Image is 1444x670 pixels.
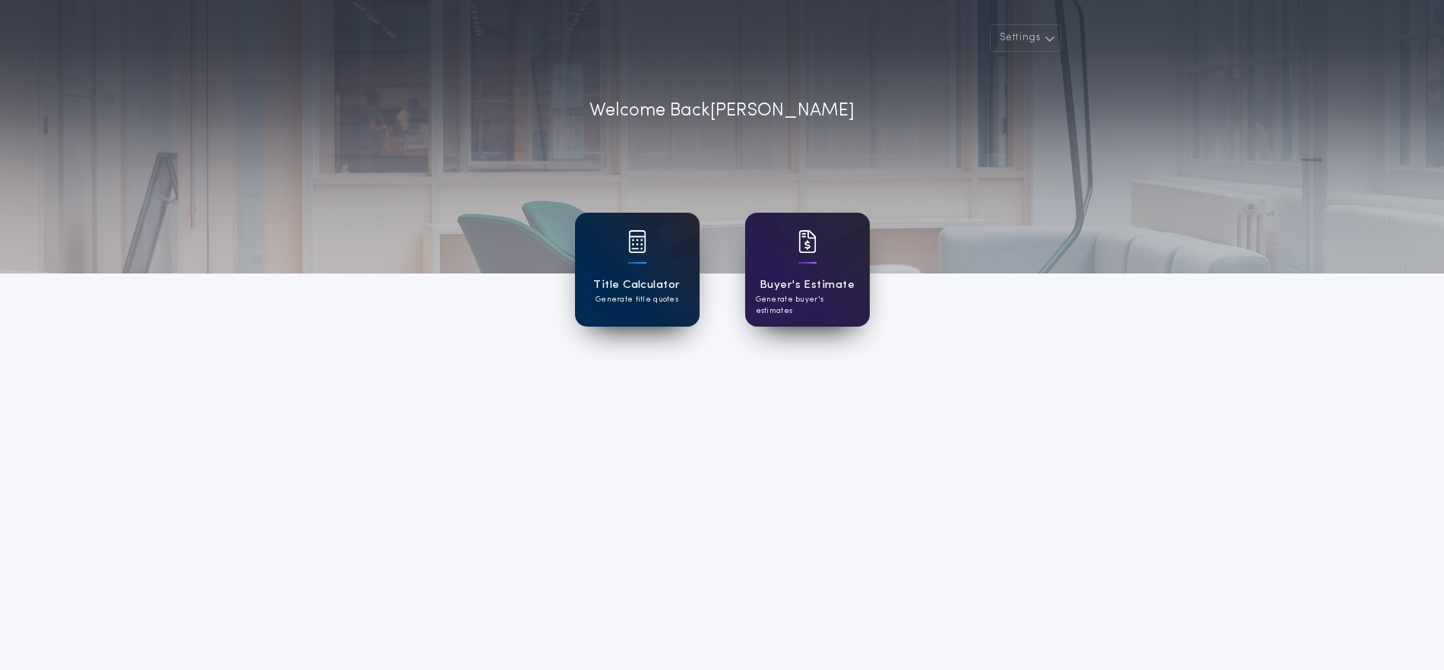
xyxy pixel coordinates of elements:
[593,277,680,294] h1: Title Calculator
[575,213,700,327] a: card iconTitle CalculatorGenerate title quotes
[745,213,870,327] a: card iconBuyer's EstimateGenerate buyer's estimates
[798,230,817,253] img: card icon
[628,230,646,253] img: card icon
[596,294,678,305] p: Generate title quotes
[589,97,855,125] p: Welcome Back [PERSON_NAME]
[760,277,855,294] h1: Buyer's Estimate
[756,294,859,317] p: Generate buyer's estimates
[990,24,1061,52] button: Settings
